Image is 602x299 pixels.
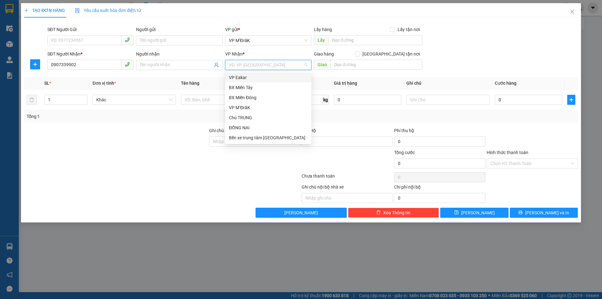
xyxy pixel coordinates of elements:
th: Ghi chú [404,77,492,89]
input: Ghi Chú [406,95,490,105]
span: Nhận: [60,6,75,13]
div: VP M’ĐrăK [229,104,308,111]
div: Tổng: 1 [27,113,232,120]
div: Bến xe trung tâm Đà Nẵng [225,133,311,143]
div: Người nhận [136,51,222,57]
div: BX Miền Tây [229,84,308,91]
div: VP gửi [225,26,311,33]
span: printer [518,210,523,215]
span: Khác [96,95,172,104]
div: Chú TRUNG [225,113,311,123]
span: plus [568,97,575,102]
div: Chi phí nội bộ [394,184,485,193]
input: 0 [334,95,401,105]
div: BX Miền Đông [60,5,110,20]
span: VP M’ĐrăK [229,36,308,45]
span: Thu Hộ [302,128,316,133]
span: [PERSON_NAME] [461,209,495,216]
div: Ghi chú nội bộ nhà xe [302,184,393,193]
label: Ghi chú đơn hàng [209,128,244,133]
button: [PERSON_NAME] [256,208,347,218]
span: SL [44,81,49,86]
div: Bến xe trung tâm [GEOGRAPHIC_DATA] [229,134,308,141]
div: VP M’ĐrăK [225,103,311,113]
span: Đơn vị tính [92,81,116,86]
span: close [570,9,575,14]
span: VP Nhận [225,51,243,56]
span: delete [376,210,381,215]
span: phone [125,37,130,42]
span: CC : [59,45,68,52]
span: [GEOGRAPHIC_DATA] tận nơi [360,51,422,57]
button: deleteXóa Thông tin [348,208,439,218]
span: Cước hàng [495,81,516,86]
div: 0987742532 [60,20,110,29]
span: plus [24,8,29,13]
span: phone [125,62,130,67]
input: Nhập ghi chú [302,193,393,203]
span: BẾN CÁT [69,29,107,40]
div: SĐT Người Nhận [47,51,134,57]
label: Hình thức thanh toán [487,150,528,155]
span: Lấy tận nơi [395,26,422,33]
span: Tên hàng [181,81,199,86]
div: VP M’ĐrăK [5,5,55,13]
div: BX Miền Đông [229,94,308,101]
div: Chưa thanh toán [301,173,393,184]
div: Chú TRUNG [229,114,308,121]
button: save[PERSON_NAME] [440,208,508,218]
div: ĐỒNG NAI [225,123,311,133]
div: VP Eakar [229,74,308,81]
div: Phí thu hộ [394,127,485,136]
span: kg [323,95,329,105]
span: save [454,210,459,215]
span: TẠO ĐƠN HÀNG [24,8,65,13]
input: Dọc đường [328,35,422,45]
img: icon [75,8,80,13]
button: delete [27,95,37,105]
div: ĐỒNG NAI [229,124,308,131]
button: Close [563,3,581,21]
span: [PERSON_NAME] và In [525,209,569,216]
span: Tổng cước [394,150,415,155]
div: BX Miền Đông [225,93,311,103]
span: DĐ: [60,33,69,39]
button: printer[PERSON_NAME] và In [510,208,578,218]
div: VP Eakar [225,72,311,83]
span: [PERSON_NAME] [284,209,318,216]
span: Giao [314,60,330,70]
input: VD: Bàn, Ghế [181,95,264,105]
div: SĐT Người Gửi [47,26,134,33]
span: Giao hàng [314,51,334,56]
div: BX Miền Tây [225,83,311,93]
span: plus [30,62,40,67]
div: Người gửi [136,26,222,33]
button: plus [30,59,40,69]
span: user-add [214,62,219,67]
span: Giá trị hàng [334,81,357,86]
span: Lấy [314,35,328,45]
button: plus [567,95,575,105]
span: Gửi: [5,6,15,13]
input: Dọc đường [330,60,422,70]
div: 70.000 [59,44,111,53]
input: Ghi chú đơn hàng [209,136,300,147]
span: Xóa Thông tin [383,209,410,216]
span: Lấy hàng [314,27,332,32]
span: Yêu cầu xuất hóa đơn điện tử [75,8,141,13]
